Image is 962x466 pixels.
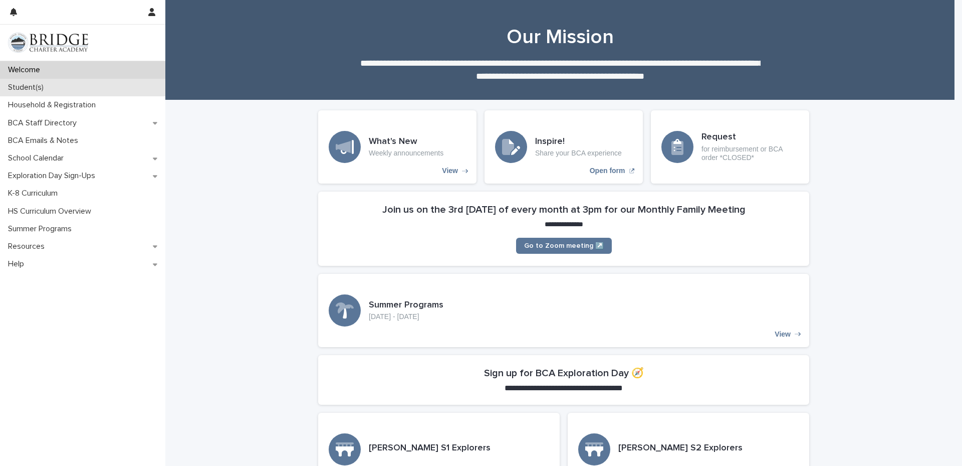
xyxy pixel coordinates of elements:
[4,83,52,92] p: Student(s)
[4,153,72,163] p: School Calendar
[484,367,644,379] h2: Sign up for BCA Exploration Day 🧭
[318,274,809,347] a: View
[701,132,799,143] h3: Request
[315,25,806,49] h1: Our Mission
[369,443,491,454] h3: [PERSON_NAME] S1 Explorers
[4,136,86,145] p: BCA Emails & Notes
[4,100,104,110] p: Household & Registration
[516,238,612,254] a: Go to Zoom meeting ↗️
[442,167,458,175] p: View
[369,300,443,311] h3: Summer Programs
[701,145,799,162] p: for reimbursement or BCA order *CLOSED*
[524,242,604,249] span: Go to Zoom meeting ↗️
[535,136,622,147] h3: Inspire!
[4,259,32,269] p: Help
[4,224,80,234] p: Summer Programs
[590,167,625,175] p: Open form
[369,313,443,321] p: [DATE] - [DATE]
[369,136,443,147] h3: What's New
[485,110,643,184] a: Open form
[8,33,88,53] img: V1C1m3IdTEidaUdm9Hs0
[4,242,53,251] p: Resources
[4,207,99,216] p: HS Curriculum Overview
[775,330,791,339] p: View
[535,149,622,158] p: Share your BCA experience
[382,204,746,216] h2: Join us on the 3rd [DATE] of every month at 3pm for our Monthly Family Meeting
[369,149,443,158] p: Weekly announcements
[618,443,743,454] h3: [PERSON_NAME] S2 Explorers
[4,118,85,128] p: BCA Staff Directory
[4,171,103,181] p: Exploration Day Sign-Ups
[4,65,48,75] p: Welcome
[318,110,476,184] a: View
[4,189,66,198] p: K-8 Curriculum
